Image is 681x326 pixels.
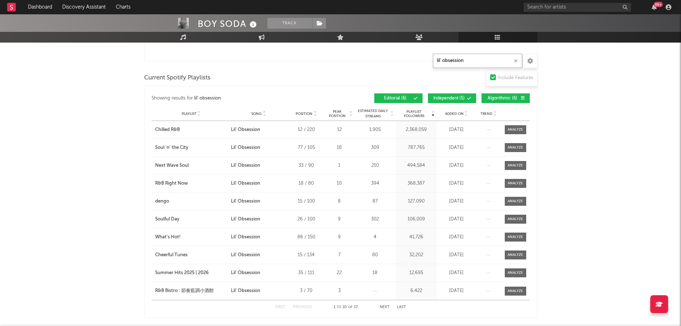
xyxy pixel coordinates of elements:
input: Search for artists [524,3,631,12]
a: What's Hot! [155,234,227,241]
div: 106,009 [398,216,435,223]
div: 210 [356,162,394,169]
div: 32,202 [398,252,435,259]
button: Editorial(6) [374,93,423,103]
div: [DATE] [439,269,474,277]
div: 8 [326,198,353,205]
div: 15 / 100 [290,198,322,205]
a: R&B Bistro : 節奏藍調小酒館 [155,287,227,295]
div: 494,584 [398,162,435,169]
span: Playlist [182,112,197,116]
span: Song [251,112,262,116]
button: Independent(5) [428,93,476,103]
div: [DATE] [439,144,474,151]
div: 787,765 [398,144,435,151]
div: [DATE] [439,126,474,133]
div: Chilled R&B [155,126,180,133]
div: Summer Hits 2025 | 2026 [155,269,209,277]
div: 26 / 100 [290,216,322,223]
div: Lil' Obsession [231,269,260,277]
div: [DATE] [439,162,474,169]
div: 4 [356,234,394,241]
div: 1 10 17 [326,303,365,312]
div: R&B Bistro : 節奏藍調小酒館 [155,287,214,295]
a: Next Wave Soul [155,162,227,169]
div: Soul 'n' the City [155,144,188,151]
div: 394 [356,180,394,187]
span: Estimated Daily Streams [356,108,390,119]
div: 22 [326,269,353,277]
button: Algorithmic(6) [482,93,530,103]
div: Lil' Obsession [231,287,260,295]
div: [DATE] [439,180,474,187]
div: Cheerful Tunes [155,252,188,259]
div: 302 [356,216,394,223]
div: 99 + [654,2,663,7]
div: Lil' Obsession [231,126,260,133]
div: 7 [326,252,353,259]
div: 309 [356,144,394,151]
span: Algorithmic ( 6 ) [486,96,519,101]
div: 9 [326,234,353,241]
a: Cheerful Tunes [155,252,227,259]
span: Playlist Followers [398,110,431,118]
span: Independent ( 5 ) [433,96,465,101]
div: Lil' Obsession [231,198,260,205]
div: [DATE] [439,252,474,259]
div: 12 / 220 [290,126,322,133]
a: Chilled R&B [155,126,227,133]
input: Search Playlists/Charts [433,54,522,68]
span: Position [296,112,312,116]
div: 41,726 [398,234,435,241]
div: 1 [326,162,353,169]
div: [DATE] [439,198,474,205]
span: Added On [445,112,464,116]
div: Lil' Obsession [231,162,260,169]
button: Track [267,18,312,29]
div: 127,090 [398,198,435,205]
div: 18 [326,144,353,151]
div: 10 [326,180,353,187]
div: 18 [356,269,394,277]
a: dengo [155,198,227,205]
a: R&B Right Now [155,180,227,187]
span: Trend [480,112,492,116]
div: 33 / 90 [290,162,322,169]
div: 77 / 105 [290,144,322,151]
div: 3 [326,287,353,295]
span: of [348,306,352,309]
div: 12,695 [398,269,435,277]
div: [DATE] [439,287,474,295]
div: 6,422 [398,287,435,295]
div: Soulful Day [155,216,179,223]
div: 12 [326,126,353,133]
div: R&B Right Now [155,180,188,187]
div: Lil' Obsession [231,252,260,259]
div: 15 / 134 [290,252,322,259]
div: Lil' Obsession [231,144,260,151]
div: 9 [326,216,353,223]
button: Next [380,305,390,309]
div: BOY SODA [198,18,258,30]
div: Showing results for [152,93,341,103]
div: Next Wave Soul [155,162,189,169]
div: Lil' Obsession [231,180,260,187]
button: Previous [293,305,312,309]
span: to [337,306,341,309]
div: 35 / 111 [290,269,322,277]
div: 18 / 80 [290,180,322,187]
div: 1,905 [356,126,394,133]
div: 3 / 70 [290,287,322,295]
div: [DATE] [439,234,474,241]
span: Editorial ( 6 ) [379,96,412,101]
div: [DATE] [439,216,474,223]
button: 99+ [652,4,657,10]
div: Include Features [498,74,533,82]
div: What's Hot! [155,234,181,241]
div: 80 [356,252,394,259]
div: 368,387 [398,180,435,187]
div: 2,368,059 [398,126,435,133]
span: Current Spotify Playlists [144,74,211,82]
div: lil' obsession [194,94,221,103]
div: dengo [155,198,169,205]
